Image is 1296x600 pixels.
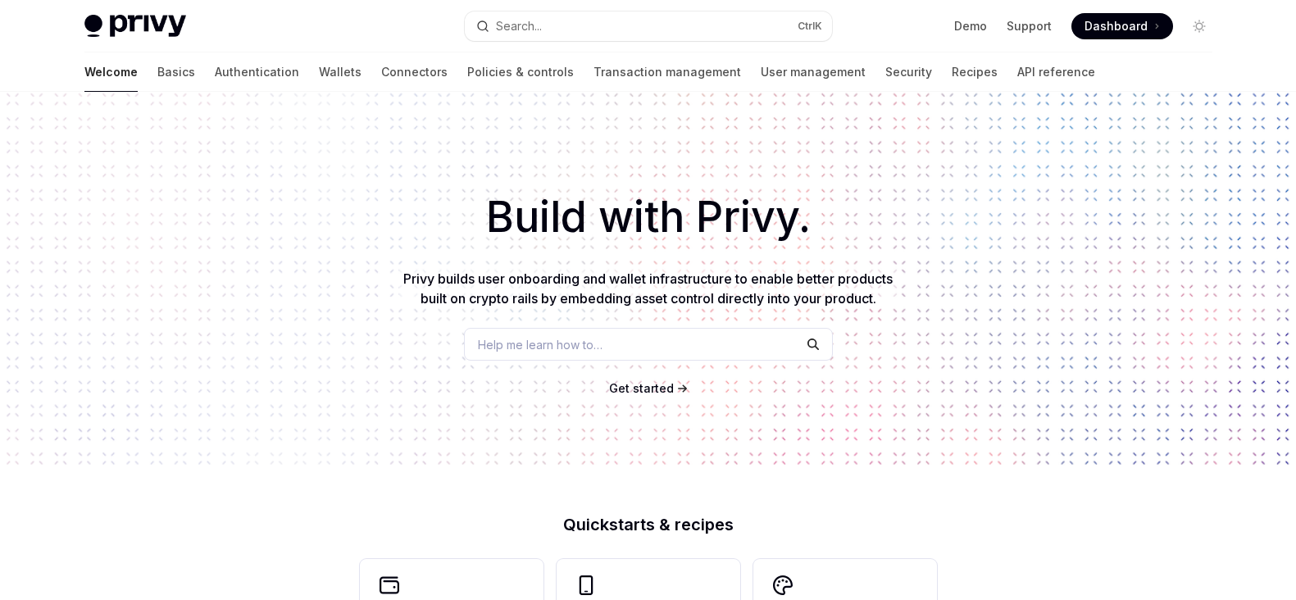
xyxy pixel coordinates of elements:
[952,52,998,92] a: Recipes
[1186,13,1212,39] button: Toggle dark mode
[954,18,987,34] a: Demo
[885,52,932,92] a: Security
[26,185,1270,249] h1: Build with Privy.
[496,16,542,36] div: Search...
[1007,18,1052,34] a: Support
[798,20,822,33] span: Ctrl K
[157,52,195,92] a: Basics
[1071,13,1173,39] a: Dashboard
[381,52,448,92] a: Connectors
[1085,18,1148,34] span: Dashboard
[215,52,299,92] a: Authentication
[467,52,574,92] a: Policies & controls
[593,52,741,92] a: Transaction management
[1017,52,1095,92] a: API reference
[478,336,603,353] span: Help me learn how to…
[465,11,832,41] button: Open search
[403,270,893,307] span: Privy builds user onboarding and wallet infrastructure to enable better products built on crypto ...
[761,52,866,92] a: User management
[609,380,674,397] a: Get started
[84,52,138,92] a: Welcome
[360,516,937,533] h2: Quickstarts & recipes
[84,15,186,38] img: light logo
[319,52,362,92] a: Wallets
[609,381,674,395] span: Get started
